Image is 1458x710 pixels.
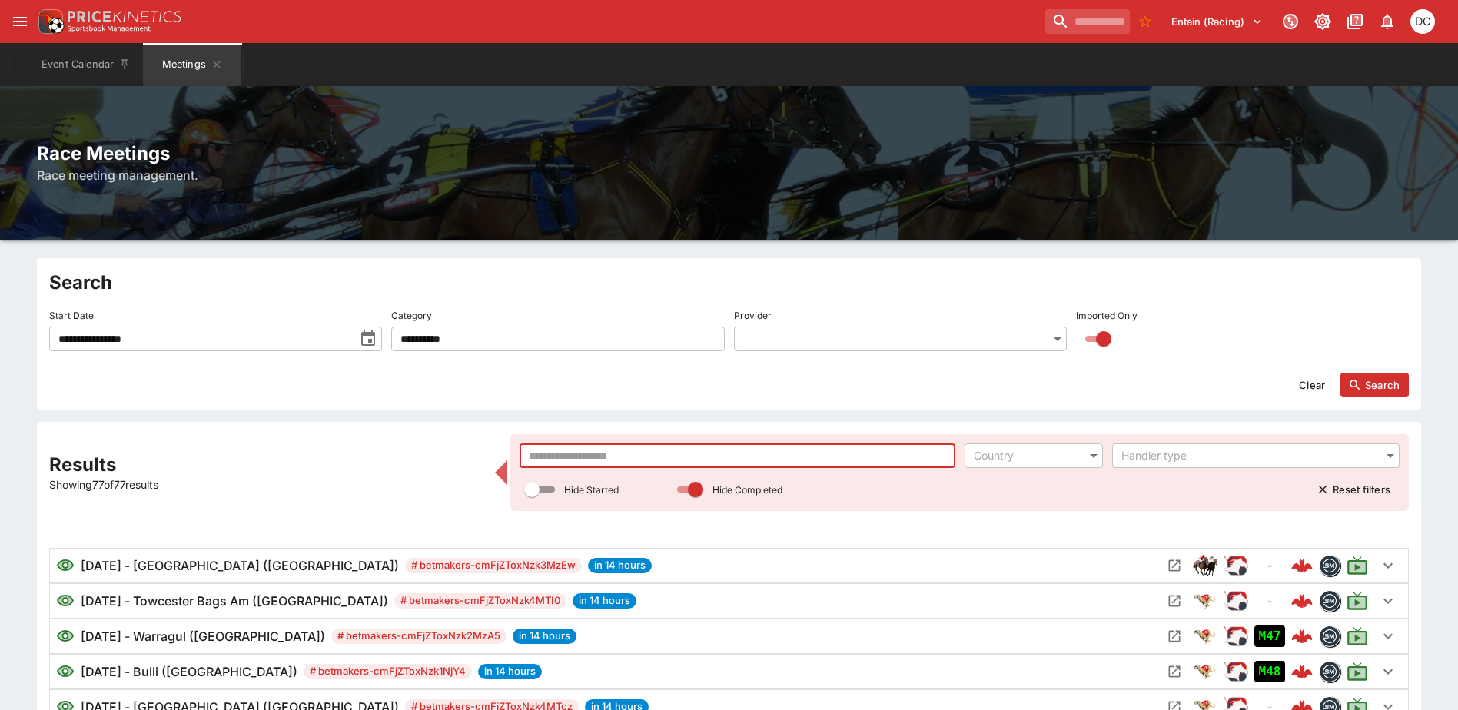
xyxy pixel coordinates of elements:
button: Open Meeting [1162,553,1187,578]
p: Provider [734,309,772,322]
button: Documentation [1341,8,1369,35]
span: in 14 hours [513,629,576,644]
button: open drawer [6,8,34,35]
div: horse_racing [1193,553,1217,578]
p: Category [391,309,432,322]
svg: Visible [56,662,75,681]
span: in 14 hours [588,558,652,573]
h6: [DATE] - Bulli ([GEOGRAPHIC_DATA]) [81,662,297,681]
img: betmakers.png [1320,662,1340,682]
div: No Jetbet [1254,555,1285,576]
h6: Race meeting management. [37,166,1421,184]
svg: Visible [56,627,75,645]
div: ParallelRacing Handler [1224,553,1248,578]
button: Toggle light/dark mode [1309,8,1337,35]
button: Notifications [1373,8,1401,35]
img: PriceKinetics Logo [34,6,65,37]
img: racing.png [1224,589,1248,613]
div: betmakers [1319,555,1340,576]
button: Reset filters [1308,477,1400,502]
button: David Crockford [1406,5,1440,38]
div: ParallelRacing Handler [1224,589,1248,613]
div: greyhound_racing [1193,659,1217,684]
div: greyhound_racing [1193,624,1217,649]
p: Hide Completed [712,483,782,496]
p: Start Date [49,309,94,322]
span: # betmakers-cmFjZToxNzk3MzEw [405,558,582,573]
img: PriceKinetics [68,11,181,22]
img: horse_racing.png [1193,553,1217,578]
button: Event Calendar [32,43,140,86]
span: # betmakers-cmFjZToxNzk4MTI0 [394,593,566,609]
p: Hide Started [564,483,619,496]
div: ParallelRacing Handler [1224,624,1248,649]
div: betmakers [1319,625,1340,647]
svg: Visible [56,592,75,610]
img: betmakers.png [1320,591,1340,611]
h6: [DATE] - Warragul ([GEOGRAPHIC_DATA]) [81,627,325,645]
div: ParallelRacing Handler [1224,659,1248,684]
span: in 14 hours [478,664,542,679]
button: Meetings [143,43,241,86]
img: Sportsbook Management [68,25,151,32]
div: Imported to Jetbet as OPEN [1254,625,1285,647]
svg: Visible [56,556,75,575]
input: search [1045,9,1130,34]
span: # betmakers-cmFjZToxNzk2MzA5 [331,629,506,644]
svg: Live [1347,661,1368,682]
img: greyhound_racing.png [1193,589,1217,613]
div: No Jetbet [1254,590,1285,612]
img: greyhound_racing.png [1193,624,1217,649]
div: betmakers [1319,661,1340,682]
div: Country [974,448,1079,463]
h2: Search [49,270,1409,294]
img: logo-cerberus--red.svg [1291,590,1313,612]
div: betmakers [1319,590,1340,612]
img: racing.png [1224,553,1248,578]
img: betmakers.png [1320,556,1340,576]
img: greyhound_racing.png [1193,659,1217,684]
img: racing.png [1224,659,1248,684]
button: Select Tenant [1162,9,1272,34]
h6: [DATE] - Towcester Bags Am ([GEOGRAPHIC_DATA]) [81,592,388,610]
p: Imported Only [1076,309,1138,322]
svg: Live [1347,590,1368,612]
img: racing.png [1224,624,1248,649]
h2: Results [49,453,486,476]
span: # betmakers-cmFjZToxNzk1NjY4 [304,664,472,679]
button: toggle date time picker [354,325,382,353]
img: betmakers.png [1320,626,1340,646]
h2: Race Meetings [37,141,1421,165]
div: Handler type [1121,448,1375,463]
div: David Crockford [1410,9,1435,34]
img: logo-cerberus--red.svg [1291,555,1313,576]
button: Search [1340,373,1409,397]
div: greyhound_racing [1193,589,1217,613]
span: in 14 hours [573,593,636,609]
div: Imported to Jetbet as OPEN [1254,661,1285,682]
svg: Live [1347,625,1368,647]
button: Open Meeting [1162,659,1187,684]
button: Open Meeting [1162,589,1187,613]
button: Open Meeting [1162,624,1187,649]
img: logo-cerberus--red.svg [1291,661,1313,682]
button: Clear [1290,373,1334,397]
button: No Bookmarks [1133,9,1157,34]
svg: Live [1347,555,1368,576]
img: logo-cerberus--red.svg [1291,625,1313,647]
p: Showing 77 of 77 results [49,476,486,493]
button: Connected to PK [1277,8,1304,35]
h6: [DATE] - [GEOGRAPHIC_DATA] ([GEOGRAPHIC_DATA]) [81,556,399,575]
